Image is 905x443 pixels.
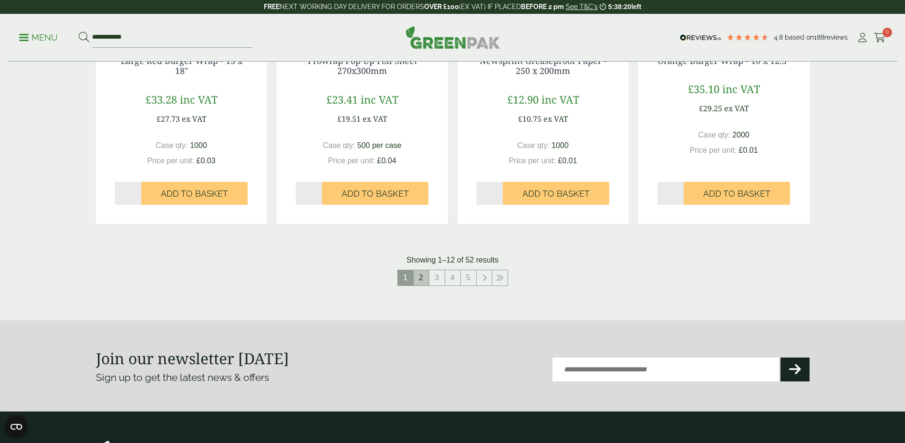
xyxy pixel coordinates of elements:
[342,189,409,199] span: Add to Basket
[5,415,28,438] button: Open CMP widget
[558,157,577,165] span: £0.01
[688,82,719,96] span: £35.10
[509,157,556,165] span: Price per unit:
[190,141,207,149] span: 1000
[517,141,550,149] span: Case qty:
[874,33,886,42] i: Cart
[161,189,228,199] span: Add to Basket
[361,92,398,106] span: inc VAT
[357,141,402,149] span: 500 per case
[814,33,824,41] span: 188
[147,157,194,165] span: Price per unit:
[156,141,188,149] span: Case qty:
[377,157,396,165] span: £0.04
[197,157,216,165] span: £0.03
[541,92,579,106] span: inc VAT
[739,146,758,154] span: £0.01
[326,92,358,106] span: £23.41
[156,114,180,124] span: £27.73
[785,33,814,41] span: Based on
[406,26,500,49] img: GreenPak Supplies
[824,33,848,41] span: reviews
[406,254,499,266] p: Showing 1–12 of 52 results
[703,189,770,199] span: Add to Basket
[141,182,248,205] button: Add to Basket
[503,182,609,205] button: Add to Basket
[461,270,476,285] a: 5
[19,32,58,43] p: Menu
[146,92,177,106] span: £33.28
[680,34,721,41] img: REVIEWS.io
[414,270,429,285] a: 2
[518,114,541,124] span: £10.75
[724,103,749,114] span: ex VAT
[856,33,868,42] i: My Account
[774,33,785,41] span: 4.8
[631,3,641,11] span: left
[689,146,737,154] span: Price per unit:
[19,32,58,42] a: Menu
[684,182,790,205] button: Add to Basket
[551,141,569,149] span: 1000
[732,131,749,139] span: 2000
[445,270,460,285] a: 4
[96,348,289,369] strong: Join our newsletter [DATE]
[874,31,886,45] a: 0
[479,55,607,77] a: Newsprint Greaseproof Paper - 250 x 200mm
[507,92,539,106] span: £12.90
[608,3,631,11] span: 5:38:20
[96,370,417,385] p: Sign up to get the latest news & offers
[121,55,242,77] a: Large Red Burger Wrap - 13 x 18"
[566,3,598,11] a: See T&C's
[363,114,387,124] span: ex VAT
[429,270,445,285] a: 3
[522,189,590,199] span: Add to Basket
[424,3,459,11] strong: OVER £100
[726,33,769,42] div: 4.79 Stars
[883,28,892,37] span: 0
[337,114,361,124] span: £19.51
[699,103,722,114] span: £29.25
[722,82,760,96] span: inc VAT
[543,114,568,124] span: ex VAT
[521,3,564,11] strong: BEFORE 2 pm
[180,92,218,106] span: inc VAT
[264,3,280,11] strong: FREE
[328,157,375,165] span: Price per unit:
[308,55,417,77] a: Prowrap Pop Up Foil Sheet 270x300mm
[323,141,355,149] span: Case qty:
[182,114,207,124] span: ex VAT
[322,182,428,205] button: Add to Basket
[698,131,730,139] span: Case qty:
[398,270,413,285] span: 1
